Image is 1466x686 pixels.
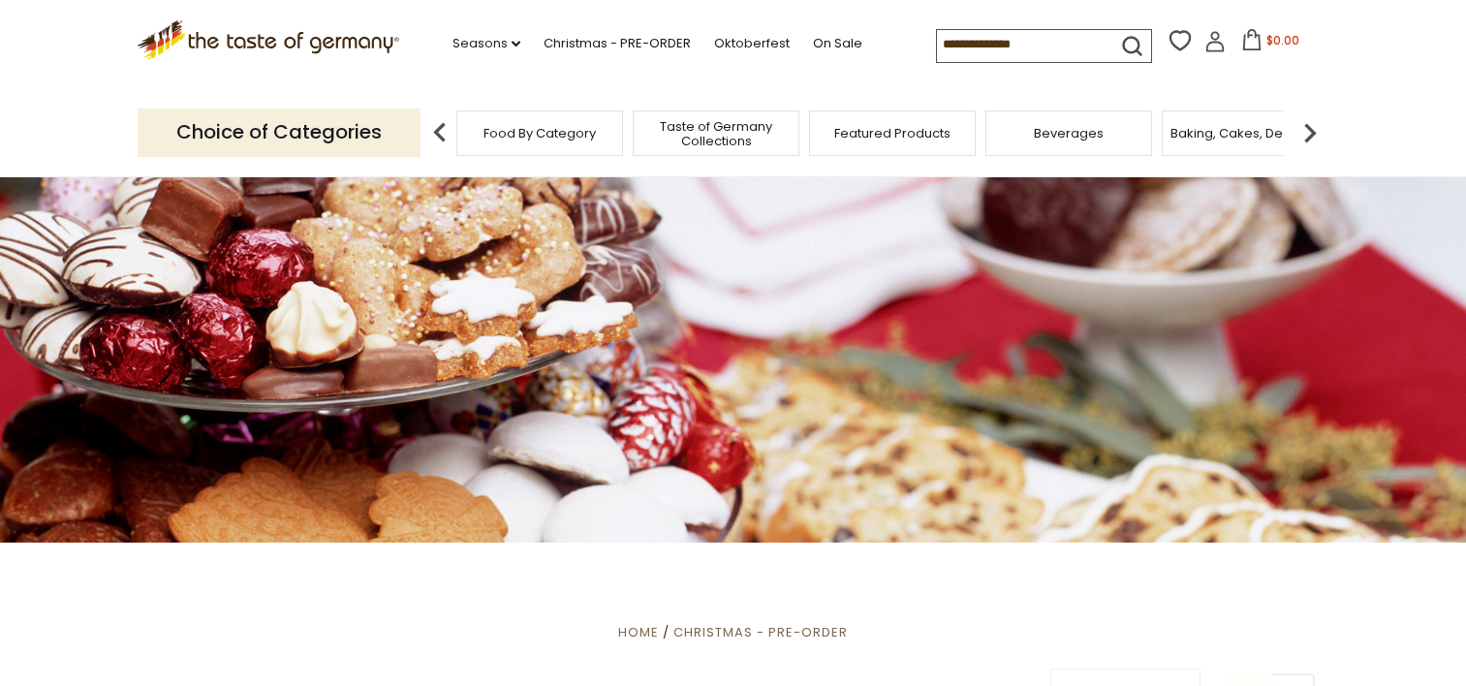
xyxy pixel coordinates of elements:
span: $0.00 [1266,32,1299,48]
a: Featured Products [834,126,951,140]
a: Seasons [452,33,520,54]
a: Christmas - PRE-ORDER [544,33,691,54]
img: previous arrow [421,113,459,152]
p: Choice of Categories [138,109,421,156]
img: next arrow [1291,113,1329,152]
a: Christmas - PRE-ORDER [673,623,848,641]
a: On Sale [813,33,862,54]
a: Baking, Cakes, Desserts [1170,126,1321,140]
a: Home [618,623,659,641]
a: Beverages [1034,126,1104,140]
a: Oktoberfest [714,33,790,54]
a: Taste of Germany Collections [639,119,794,148]
button: $0.00 [1230,29,1312,58]
a: Food By Category [483,126,596,140]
